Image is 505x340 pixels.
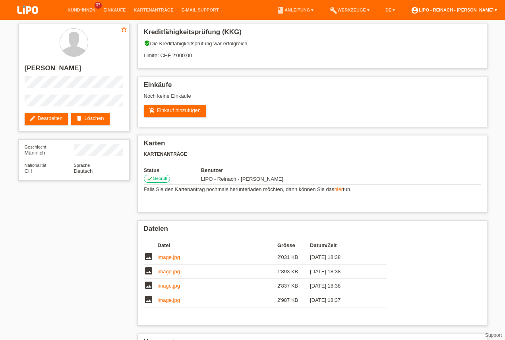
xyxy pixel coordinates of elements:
a: Einkäufe [99,8,130,12]
th: Grösse [277,241,310,250]
i: book [277,6,284,14]
div: Männlich [25,144,74,156]
span: Schweiz [25,168,32,174]
td: [DATE] 18:38 [310,265,375,279]
a: Kund*innen [64,8,99,12]
i: delete [76,115,82,122]
a: Support [485,332,502,338]
a: image.jpg [158,254,180,260]
i: image [144,266,153,276]
th: Benutzer [201,167,336,173]
td: [DATE] 18:38 [310,279,375,293]
td: 1'893 KB [277,265,310,279]
a: E-Mail Support [178,8,223,12]
a: bookAnleitung ▾ [273,8,317,12]
td: 2'987 KB [277,293,310,307]
i: add_shopping_cart [149,107,155,114]
div: Noch keine Einkäufe [144,93,481,105]
h2: Kreditfähigkeitsprüfung (KKG) [144,28,481,40]
span: Sprache [74,163,90,168]
h3: Kartenanträge [144,151,481,157]
i: star_border [120,26,128,33]
a: image.jpg [158,297,180,303]
a: image.jpg [158,283,180,289]
span: Deutsch [74,168,93,174]
h2: Karten [144,139,481,151]
td: [DATE] 18:37 [310,293,375,307]
a: LIPO pay [8,16,48,22]
a: hier [334,186,343,192]
i: verified_user [144,40,150,46]
span: Geprüft [153,176,168,181]
a: editBearbeiten [25,113,68,125]
i: build [329,6,337,14]
span: 37 [95,2,102,9]
th: Datum/Zeit [310,241,375,250]
th: Datei [158,241,277,250]
i: image [144,280,153,290]
span: Geschlecht [25,145,46,149]
i: image [144,252,153,261]
a: image.jpg [158,269,180,274]
td: 2'837 KB [277,279,310,293]
td: Falls Sie den Kartenantrag nochmals herunterladen möchten, dann können Sie das tun. [144,185,481,194]
td: 2'031 KB [277,250,310,265]
th: Status [144,167,201,173]
span: Nationalität [25,163,46,168]
a: star_border [120,26,128,34]
a: account_circleLIPO - Reinach - [PERSON_NAME] ▾ [407,8,501,12]
a: DE ▾ [381,8,399,12]
i: image [144,295,153,304]
h2: Dateien [144,225,481,237]
i: check [147,176,153,182]
i: edit [29,115,36,122]
h2: [PERSON_NAME] [25,64,123,76]
i: account_circle [411,6,419,14]
h2: Einkäufe [144,81,481,93]
a: add_shopping_cartEinkauf hinzufügen [144,105,207,117]
a: buildWerkzeuge ▾ [325,8,373,12]
span: 24.09.2025 [201,176,283,182]
div: Die Kreditfähigkeitsprüfung war erfolgreich. Limite: CHF 2'000.00 [144,40,481,64]
td: [DATE] 18:38 [310,250,375,265]
a: deleteLöschen [71,113,109,125]
a: Kartenanträge [130,8,178,12]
